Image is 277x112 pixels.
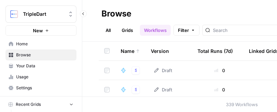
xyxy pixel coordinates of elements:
a: Home [5,38,76,49]
div: 0 [200,86,239,93]
div: Browse [101,8,131,19]
span: Browse [16,52,73,58]
div: 0 [200,67,239,74]
img: TripleDart Logo [8,8,20,20]
span: Studio 2.0 [135,67,137,74]
a: Settings [5,82,76,93]
div: Draft [154,67,172,74]
span: Your Data [16,63,73,69]
a: Workflows [140,25,171,36]
span: TripleDart [23,11,64,18]
span: New [33,27,43,34]
span: Usage [16,74,73,80]
a: Your Data [5,60,76,71]
div: 339 Workflows [226,101,258,108]
a: UntitledStudio 2.0 [121,86,143,94]
span: Filter [178,27,189,34]
a: Browse [5,49,76,60]
div: Version [151,42,169,60]
div: Total Runs (7d) [197,42,233,60]
span: Home [16,41,73,47]
span: Recent Grids [16,101,41,108]
div: Name [121,42,140,60]
span: Settings [16,85,73,91]
button: Filter [173,25,200,36]
button: Recent Grids [5,99,76,110]
a: All [101,25,115,36]
button: New [5,25,76,36]
span: Studio 2.0 [135,87,137,93]
a: Grids [118,25,137,36]
a: Usage [5,71,76,82]
a: UntitledStudio 2.0 [121,66,143,75]
div: Draft [154,86,172,93]
button: Workspace: TripleDart [5,5,76,23]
